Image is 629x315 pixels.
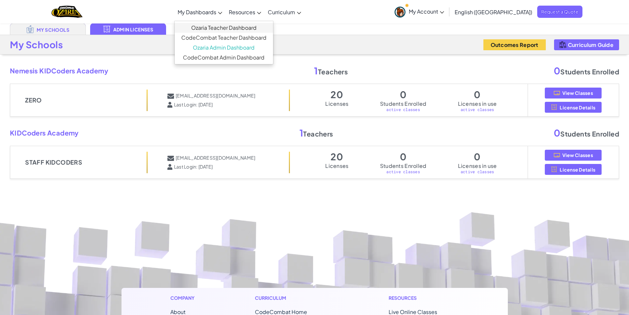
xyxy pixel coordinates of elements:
span: Licenses in use [458,101,497,106]
span: Licenses [325,101,348,106]
a: Outcomes Report [479,39,550,50]
a: Ozaria by CodeCombat logo [52,5,82,19]
span: Teachers [299,127,333,139]
span: License Details [560,167,595,172]
a: CodeCombat Teacher Dashboard [175,33,273,43]
span: English ([GEOGRAPHIC_DATA]) [455,9,532,16]
img: IconEnvelope.svg [167,93,174,99]
span: KIDCoders Academy [10,128,79,138]
button: View Classes [545,150,602,161]
button: License Details [545,102,602,113]
a: Request a Quote [537,6,582,18]
h1: Curriculum [255,295,335,301]
span: License Details [560,105,595,110]
a: My Schools [10,23,86,35]
span: Last Login: [DATE] [174,102,213,108]
span: [EMAIL_ADDRESS][DOMAIN_NAME] [176,93,255,99]
span: Nemesis KIDCoders Academy [10,66,108,76]
span: 0 [554,127,561,138]
img: IconLastLogin.svg [167,102,172,108]
img: IconLastLogin.svg [167,164,172,170]
span: 0 [458,88,497,101]
span: Licenses [325,163,348,169]
button: Curriculum Guide [554,39,619,50]
span: Students Enrolled [554,127,619,139]
img: IconEnvelope.svg [167,155,174,162]
h1: Resources [389,295,459,301]
span: My Account [409,8,444,15]
span: 0 [380,150,427,163]
a: Ozaria Teacher Dashboard [175,23,273,33]
a: My Dashboards [174,3,226,21]
h1: My Schools [10,38,63,51]
span: 0 [380,88,427,101]
span: Curriculum Guide [568,42,613,48]
span: 20 [325,150,348,163]
span: My Dashboards [178,9,216,16]
button: Outcomes Report [483,39,546,50]
span: active classes [380,169,427,175]
h1: Company [170,295,201,301]
span: Licenses in use [458,163,497,169]
a: Resources [226,3,264,21]
span: 1 [314,65,318,76]
span: 20 [325,88,348,101]
a: Admin Licenses [90,23,166,35]
span: 1 [299,127,303,138]
span: Resources [229,9,255,16]
span: 0 [554,65,561,76]
span: Last Login: [DATE] [174,164,213,170]
a: Curriculum [264,3,304,21]
span: Curriculum [268,9,295,16]
a: CodeCombat Admin Dashboard [175,53,273,62]
button: View Classes [545,88,602,98]
span: Students Enrolled [380,101,427,106]
span: View Classes [562,90,593,96]
span: active classes [458,106,497,112]
span: Zero [25,96,42,104]
span: 0 [458,150,497,163]
a: My Account [391,1,447,22]
span: active classes [458,169,497,175]
button: License Details [545,164,602,175]
a: English ([GEOGRAPHIC_DATA]) [451,3,536,21]
a: Ozaria Admin Dashboard [175,43,273,53]
span: View Classes [562,152,593,158]
span: active classes [380,106,427,112]
span: Students Enrolled [554,64,619,77]
span: Staff KIDCoders [25,158,82,166]
img: avatar [395,7,405,18]
span: [EMAIL_ADDRESS][DOMAIN_NAME] [176,155,255,162]
span: Students Enrolled [380,163,427,169]
span: Teachers [314,64,348,77]
img: Home [52,5,82,19]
